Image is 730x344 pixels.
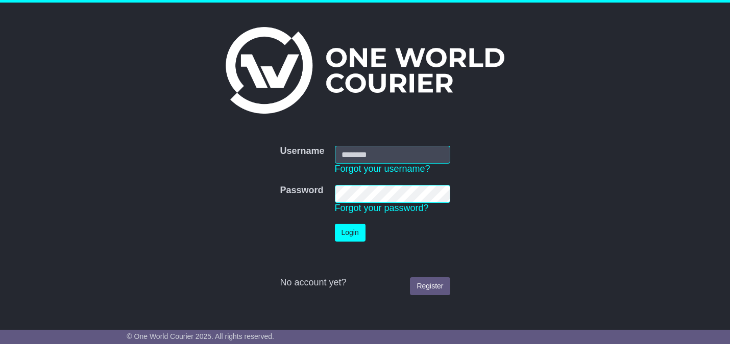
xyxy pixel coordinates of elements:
[335,164,430,174] a: Forgot your username?
[335,203,429,213] a: Forgot your password?
[280,277,450,288] div: No account yet?
[280,146,324,157] label: Username
[410,277,450,295] a: Register
[335,224,366,242] button: Login
[127,332,274,340] span: © One World Courier 2025. All rights reserved.
[280,185,323,196] label: Password
[226,27,504,114] img: One World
